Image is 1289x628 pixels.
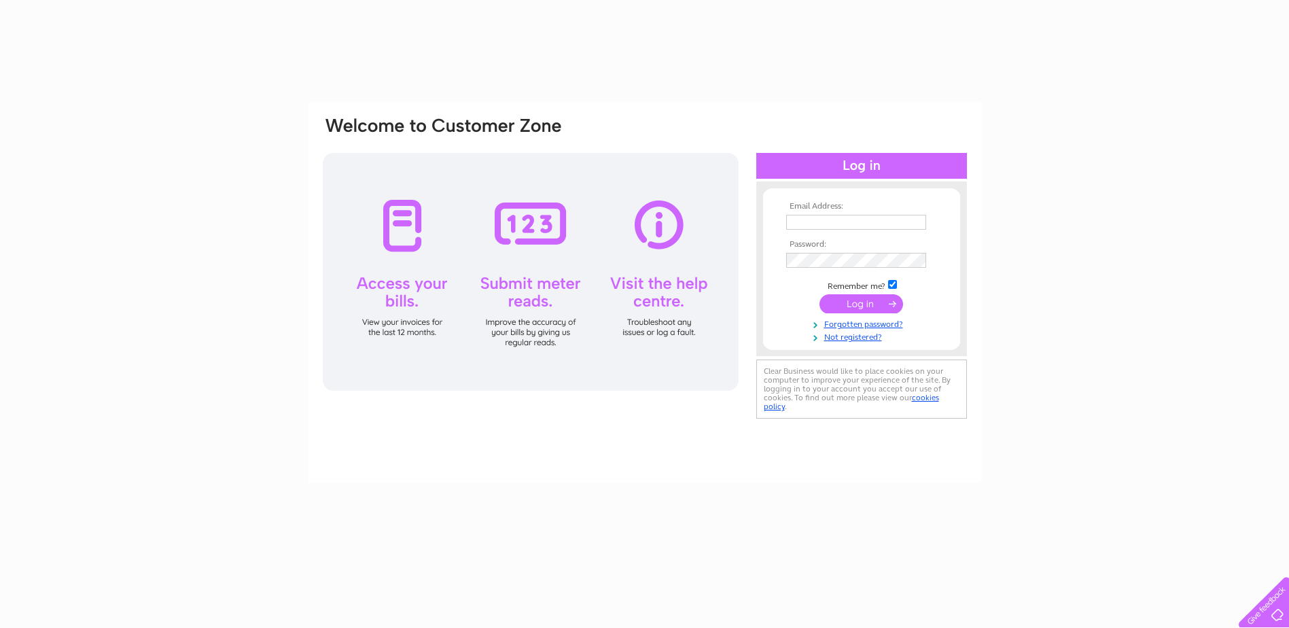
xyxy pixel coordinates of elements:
[819,294,903,313] input: Submit
[786,330,940,343] a: Not registered?
[786,317,940,330] a: Forgotten password?
[783,240,940,249] th: Password:
[783,278,940,292] td: Remember me?
[764,393,939,411] a: cookies policy
[756,360,967,419] div: Clear Business would like to place cookies on your computer to improve your experience of the sit...
[783,202,940,211] th: Email Address:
